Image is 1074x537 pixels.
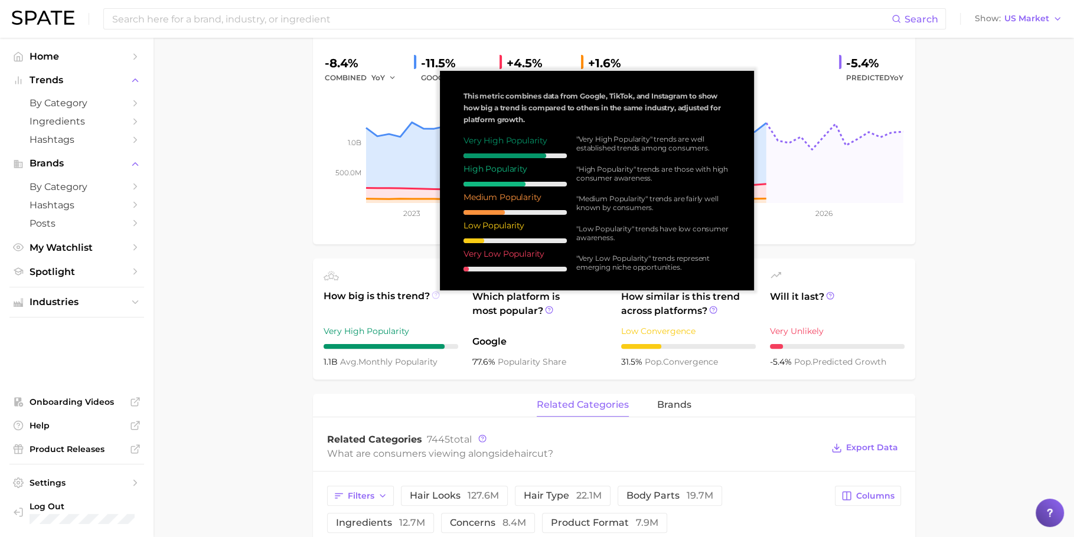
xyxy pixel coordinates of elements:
[770,324,905,338] div: Very Unlikely
[9,71,144,89] button: Trends
[30,477,124,488] span: Settings
[30,181,124,192] span: by Category
[325,71,404,85] div: combined
[1004,15,1049,22] span: US Market
[9,440,144,458] a: Product Releases
[30,51,124,62] span: Home
[336,518,425,528] span: ingredients
[846,71,903,85] span: Predicted
[890,73,903,82] span: YoY
[9,196,144,214] a: Hashtags
[621,290,756,318] span: How similar is this trend across platforms?
[340,356,358,367] abbr: average
[410,491,499,500] span: hair looks
[327,434,422,445] span: Related Categories
[30,158,124,169] span: Brands
[472,356,498,367] span: 77.6%
[770,290,905,318] span: Will it last?
[576,490,602,501] span: 22.1m
[9,214,144,233] a: Posts
[371,71,397,85] button: YoY
[30,134,124,145] span: Hashtags
[30,420,124,431] span: Help
[815,209,832,218] tspan: 2026
[621,324,756,338] div: Low Convergence
[463,163,567,175] div: High Popularity
[324,289,458,318] span: How big is this trend?
[576,254,730,271] div: "Very Low Popularity" trends represent emerging niche opportunities.
[30,199,124,211] span: Hashtags
[324,324,458,338] div: Very High Popularity
[846,54,903,73] div: -5.4%
[468,490,499,501] span: 127.6m
[472,335,607,349] span: Google
[421,71,490,85] div: GOOGLE
[340,356,438,367] span: monthly popularity
[463,135,567,146] div: Very High Popularity
[327,446,823,461] div: What are consumers viewing alongside ?
[399,517,425,528] span: 12.7m
[9,293,144,311] button: Industries
[657,400,691,410] span: brands
[770,356,794,367] span: -5.4%
[30,75,124,86] span: Trends
[502,517,526,528] span: 8.4m
[537,400,629,410] span: related categories
[463,267,567,271] div: 0 / 10
[472,290,607,329] span: Which platform is most popular?
[450,518,526,528] span: concerns
[30,444,124,454] span: Product Releases
[9,112,144,130] a: Ingredients
[9,238,144,257] a: My Watchlist
[645,356,718,367] span: convergence
[325,54,404,73] div: -8.4%
[30,266,124,277] span: Spotlight
[9,47,144,66] a: Home
[9,497,144,528] a: Log out. Currently logged in with e-mail jenny.zeng@spate.nyc.
[30,397,124,407] span: Onboarding Videos
[498,356,566,367] span: popularity share
[576,224,730,242] div: "Low Popularity" trends have low consumer awareness.
[636,517,658,528] span: 7.9m
[427,434,450,445] span: 7445
[835,486,900,506] button: Columns
[30,218,124,229] span: Posts
[905,14,938,25] span: Search
[576,165,730,182] div: "High Popularity" trends are those with high consumer awareness.
[421,54,490,73] div: -11.5%
[846,443,898,453] span: Export Data
[403,209,420,218] tspan: 2023
[348,491,374,501] span: Filters
[30,297,124,307] span: Industries
[828,440,900,456] button: Export Data
[463,182,567,186] div: 6 / 10
[975,15,1001,22] span: Show
[30,242,124,253] span: My Watchlist
[524,491,602,500] span: hair type
[463,238,567,243] div: 2 / 10
[770,344,905,349] div: 1 / 10
[645,356,663,367] abbr: popularity index
[30,501,135,512] span: Log Out
[507,54,572,73] div: +4.5%
[856,491,895,501] span: Columns
[621,356,645,367] span: 31.5%
[12,11,74,25] img: SPATE
[9,263,144,281] a: Spotlight
[9,130,144,149] a: Hashtags
[111,9,892,29] input: Search here for a brand, industry, or ingredient
[463,248,567,260] div: Very Low Popularity
[324,356,340,367] span: 1.1b
[463,210,567,215] div: 4 / 10
[463,191,567,203] div: Medium Popularity
[551,518,658,528] span: product format
[9,155,144,172] button: Brands
[626,491,713,500] span: body parts
[576,194,730,212] div: "Medium Popularity" trends are fairly well known by consumers.
[514,448,548,459] span: haircut
[9,178,144,196] a: by Category
[794,356,812,367] abbr: popularity index
[30,116,124,127] span: Ingredients
[427,434,472,445] span: total
[463,153,567,158] div: 8 / 10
